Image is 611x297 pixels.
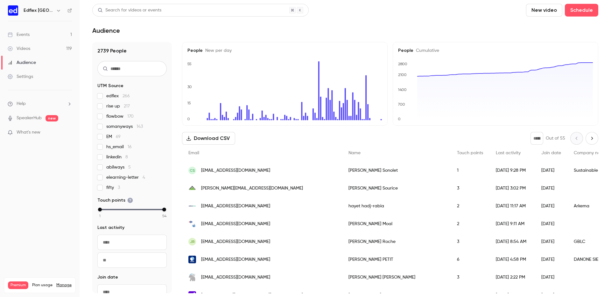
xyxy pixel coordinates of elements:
div: [PERSON_NAME] Moal [342,215,451,233]
span: [EMAIL_ADDRESS][DOMAIN_NAME] [201,256,270,263]
span: Last activity [496,151,521,155]
span: 69 [116,135,121,139]
span: 266 [123,94,130,98]
div: [DATE] [535,233,567,251]
span: 1 [99,213,101,219]
div: [PERSON_NAME] Roche [342,233,451,251]
span: New per day [203,48,232,53]
div: [DATE] 4:58 PM [489,251,535,268]
h1: Audience [92,27,120,34]
span: What's new [17,129,40,136]
div: min [98,208,102,211]
a: Manage [56,283,72,288]
div: 1 [451,162,489,179]
span: flowbow [106,113,134,120]
button: New video [526,4,562,17]
div: 3 [451,179,489,197]
h5: People [187,47,382,54]
span: 54 [162,213,166,219]
span: Join date [541,151,561,155]
span: Last activity [97,224,124,231]
div: 6 [451,251,489,268]
img: leroymerlin.fr [188,184,196,192]
div: [PERSON_NAME] [PERSON_NAME] [342,268,451,286]
span: fifty [106,184,120,191]
span: [EMAIL_ADDRESS][DOMAIN_NAME] [201,238,270,245]
div: [DATE] [535,215,567,233]
div: [DATE] [535,162,567,179]
button: Schedule [565,4,598,17]
h5: People [398,47,593,54]
span: 170 [127,114,134,119]
span: somanyways [106,123,143,130]
img: carrefour.com [188,220,196,228]
span: [EMAIL_ADDRESS][DOMAIN_NAME] [201,203,270,210]
div: Videos [8,45,30,52]
div: 2 [451,215,489,233]
text: 2100 [398,73,407,77]
span: [EMAIL_ADDRESS][DOMAIN_NAME] [201,274,270,281]
div: [DATE] 8:54 AM [489,233,535,251]
div: 2 [451,197,489,215]
span: [PERSON_NAME][EMAIL_ADDRESS][DOMAIN_NAME] [201,185,303,192]
div: [DATE] 9:11 AM [489,215,535,233]
button: Next page [586,132,598,145]
span: Company name [574,151,607,155]
div: max [162,208,166,211]
h6: Edflex [GEOGRAPHIC_DATA] [24,7,53,14]
span: 5 [128,165,131,169]
img: danone.com [188,256,196,263]
button: Download CSV [182,132,235,145]
text: 15 [187,101,191,105]
span: JR [190,239,195,245]
span: [EMAIL_ADDRESS][DOMAIN_NAME] [201,167,270,174]
h1: 2739 People [97,47,167,55]
span: [EMAIL_ADDRESS][DOMAIN_NAME] [201,221,270,227]
span: Touch points [457,151,483,155]
span: abilways [106,164,131,170]
div: [DATE] [535,179,567,197]
span: 4 [143,175,145,180]
span: edflex [106,93,130,99]
div: [DATE] [535,251,567,268]
img: Edflex France [8,5,18,16]
span: UTM Source [97,83,123,89]
div: Events [8,31,30,38]
text: 30 [187,85,192,89]
div: [PERSON_NAME] Sourice [342,179,451,197]
div: hayet hadj-rabia [342,197,451,215]
div: Settings [8,73,33,80]
div: 3 [451,268,489,286]
span: EM [106,134,121,140]
span: Cumulative [413,48,439,53]
span: Name [348,151,361,155]
span: 3 [118,185,120,190]
span: rise up [106,103,130,109]
div: [DATE] 9:28 PM [489,162,535,179]
text: 700 [398,102,405,107]
text: 0 [187,117,190,121]
text: 0 [398,117,401,121]
div: [PERSON_NAME] PETIT [342,251,451,268]
div: Audience [8,59,36,66]
div: [DATE] 11:17 AM [489,197,535,215]
div: [DATE] [535,268,567,286]
li: help-dropdown-opener [8,100,72,107]
span: CS [190,168,195,173]
span: 16 [128,145,132,149]
span: 8 [125,155,128,159]
div: 3 [451,233,489,251]
text: 55 [187,62,192,66]
span: Email [188,151,199,155]
div: Search for videos or events [98,7,161,14]
span: 143 [137,124,143,129]
text: 2800 [398,62,407,66]
img: arkema.com [188,202,196,210]
span: elearning-letter [106,174,145,181]
div: [DATE] 3:02 PM [489,179,535,197]
span: Premium [8,281,28,289]
span: hs_email [106,144,132,150]
a: SpeakerHub [17,115,42,121]
p: Out of 55 [546,135,565,142]
div: [PERSON_NAME] Sonolet [342,162,451,179]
